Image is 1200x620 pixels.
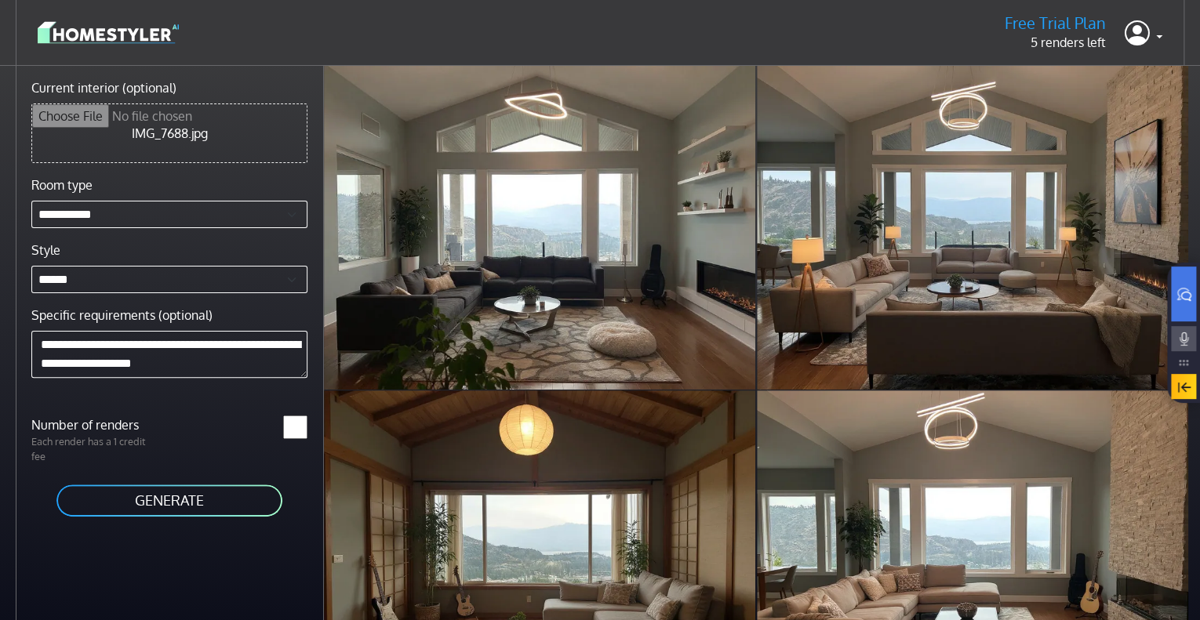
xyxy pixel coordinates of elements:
p: 5 renders left [1005,33,1106,52]
label: Current interior (optional) [31,78,176,97]
h5: Free Trial Plan [1005,13,1106,33]
img: logo-3de290ba35641baa71223ecac5eacb59cb85b4c7fdf211dc9aaecaaee71ea2f8.svg [38,19,179,46]
label: Style [31,241,60,259]
label: Room type [31,176,93,194]
label: Number of renders [22,415,169,434]
button: GENERATE [55,483,284,518]
label: Specific requirements (optional) [31,306,213,325]
p: Each render has a 1 credit fee [22,434,169,464]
